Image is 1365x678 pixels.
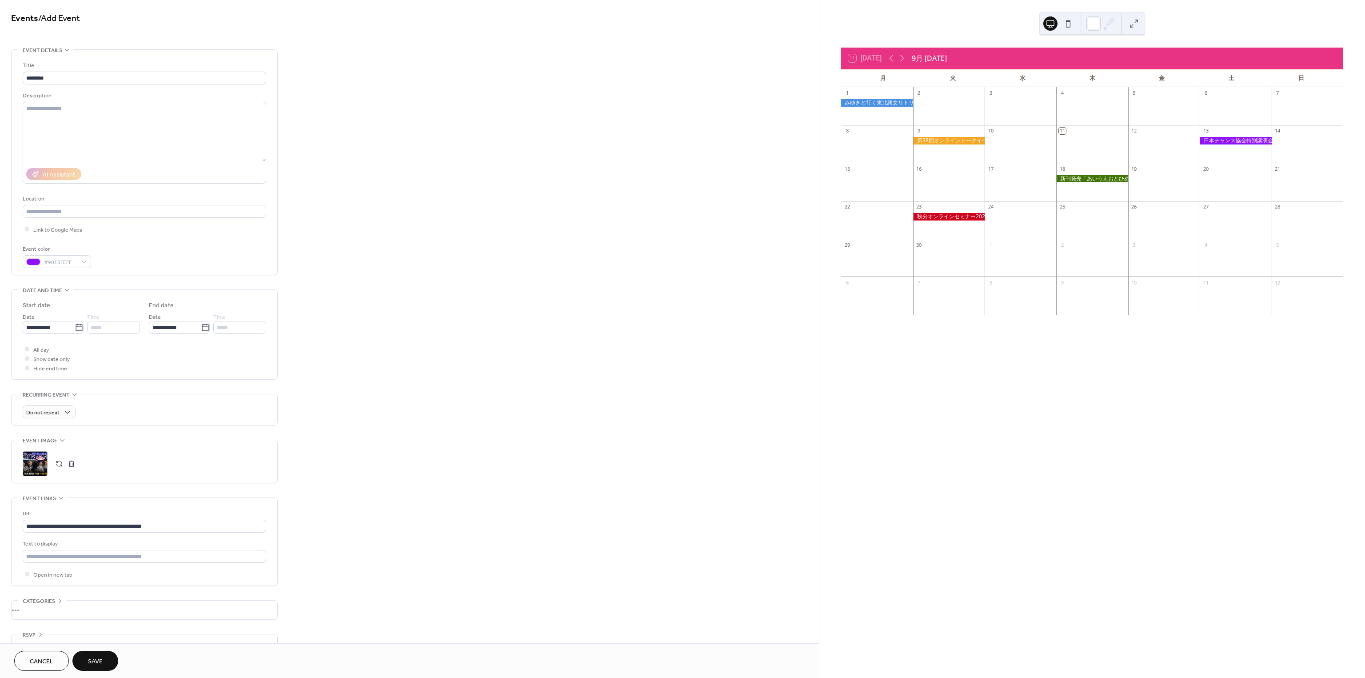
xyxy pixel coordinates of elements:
span: Event links [23,494,56,503]
div: 新刊発売「あいうえおとひめ―五十音であそぶOTOHIMEカード絵本」 [1056,175,1128,183]
div: 14 [1274,128,1281,134]
span: Hide end time [33,364,67,373]
div: Event color [23,245,89,254]
span: #9013FEFF [44,258,77,267]
span: Open in new tab [33,570,72,580]
a: Events [11,10,38,27]
span: All day [33,345,49,355]
div: ••• [12,634,277,653]
div: 11 [1202,279,1209,286]
span: Time [87,313,100,322]
div: 2 [1059,241,1066,248]
span: Date [23,313,35,322]
span: Recurring event [23,390,70,400]
div: 13 [1202,128,1209,134]
div: 17 [987,165,994,172]
span: Event details [23,46,62,55]
span: Event image [23,436,57,445]
div: 5 [1274,241,1281,248]
div: 10 [987,128,994,134]
div: 9 [1059,279,1066,286]
div: 26 [1131,204,1137,210]
button: Save [72,651,118,671]
div: 27 [1202,204,1209,210]
div: 21 [1274,165,1281,172]
div: End date [149,301,174,310]
div: 9 [916,128,922,134]
div: 19 [1131,165,1137,172]
button: Cancel [14,651,69,671]
div: 土 [1197,69,1266,87]
div: 8 [844,128,850,134]
div: 30 [916,241,922,248]
div: 水 [988,69,1058,87]
div: 金 [1127,69,1197,87]
div: 1 [987,241,994,248]
div: 25 [1059,204,1066,210]
span: Date and time [23,286,62,295]
span: Cancel [30,657,53,666]
div: 3 [987,90,994,96]
div: みゆきと行く東北縄文リトリート古代の叡智に触れる旅 [841,99,913,107]
div: Description [23,91,264,100]
div: 日本チャンス協会特別講演会 俯瞰と直感で切り開く創造の未来 [1200,137,1271,144]
div: 木 [1058,69,1127,87]
div: 日 [1266,69,1336,87]
div: ••• [12,601,277,619]
div: 第38回オンライントークイベント [913,137,985,144]
span: Show date only [33,355,70,364]
div: 7 [916,279,922,286]
div: URL [23,509,264,518]
div: 秋分オンラインセミナー2025 [913,213,985,221]
div: Location [23,194,264,204]
div: Title [23,61,264,70]
div: Text to display [23,539,264,549]
div: 8 [987,279,994,286]
span: Categories [23,597,55,606]
div: Start date [23,301,50,310]
div: 火 [918,69,988,87]
div: 24 [987,204,994,210]
div: 4 [1202,241,1209,248]
div: 3 [1131,241,1137,248]
span: Time [213,313,226,322]
div: 月 [848,69,918,87]
div: ; [23,451,48,476]
span: Date [149,313,161,322]
div: 11 [1059,128,1066,134]
div: 28 [1274,204,1281,210]
div: 6 [844,279,850,286]
div: 23 [916,204,922,210]
div: 16 [916,165,922,172]
div: 10 [1131,279,1137,286]
span: Link to Google Maps [33,225,82,235]
span: Save [88,657,103,666]
div: 15 [844,165,850,172]
div: 12 [1131,128,1137,134]
div: 7 [1274,90,1281,96]
div: 2 [916,90,922,96]
div: 12 [1274,279,1281,286]
div: 4 [1059,90,1066,96]
span: Do not repeat [26,408,60,418]
div: 5 [1131,90,1137,96]
span: RSVP [23,630,36,640]
div: 20 [1202,165,1209,172]
div: 9月 [DATE] [912,53,947,64]
div: 18 [1059,165,1066,172]
span: / Add Event [38,10,80,27]
div: 22 [844,204,850,210]
div: 6 [1202,90,1209,96]
div: 29 [844,241,850,248]
div: 1 [844,90,850,96]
